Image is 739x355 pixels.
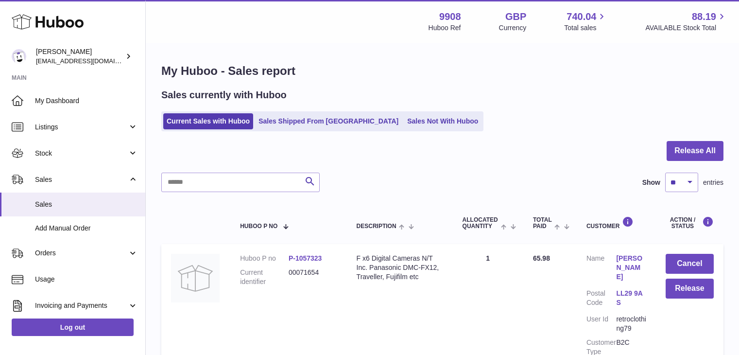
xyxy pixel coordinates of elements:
img: no-photo.jpg [171,254,220,302]
span: ALLOCATED Quantity [463,217,498,230]
span: Sales [35,200,138,209]
button: Cancel [666,254,714,274]
a: Sales Not With Huboo [404,113,481,129]
span: Listings [35,123,128,132]
span: 88.19 [692,10,716,23]
span: 740.04 [567,10,596,23]
span: [EMAIL_ADDRESS][DOMAIN_NAME] [36,57,143,65]
a: 740.04 Total sales [564,10,607,33]
span: Huboo P no [240,223,277,230]
span: Add Manual Order [35,224,138,233]
span: Orders [35,248,128,258]
a: Log out [12,319,134,336]
a: Current Sales with Huboo [163,113,253,129]
a: 88.19 AVAILABLE Stock Total [645,10,727,33]
span: Total paid [533,217,552,230]
dt: Huboo P no [240,254,289,263]
button: Release All [667,141,723,161]
dt: Current identifier [240,268,289,286]
span: Stock [35,149,128,158]
span: My Dashboard [35,96,138,106]
a: P-1057323 [289,254,322,262]
button: Release [666,279,714,299]
span: Invoicing and Payments [35,301,128,310]
label: Show [642,178,660,187]
div: Action / Status [666,216,714,230]
h1: My Huboo - Sales report [161,63,723,79]
span: Sales [35,175,128,184]
div: F x6 Digital Cameras N/T Inc. Panasonic DMC-FX12, Traveller, Fujifilm etc [357,254,443,282]
div: Huboo Ref [429,23,461,33]
span: AVAILABLE Stock Total [645,23,727,33]
img: tbcollectables@hotmail.co.uk [12,49,26,64]
div: Currency [499,23,527,33]
span: entries [703,178,723,187]
strong: GBP [505,10,526,23]
h2: Sales currently with Huboo [161,89,287,102]
span: Description [357,223,396,230]
a: [PERSON_NAME] [616,254,646,282]
dt: User Id [586,315,617,333]
dt: Name [586,254,617,284]
span: Usage [35,275,138,284]
strong: 9908 [439,10,461,23]
dd: 00071654 [289,268,337,286]
div: Customer [586,216,646,230]
dt: Postal Code [586,289,617,310]
a: Sales Shipped From [GEOGRAPHIC_DATA] [255,113,402,129]
span: 65.98 [533,254,550,262]
span: Total sales [564,23,607,33]
dd: retroclothing79 [616,315,646,333]
div: [PERSON_NAME] [36,47,123,66]
a: LL29 9AS [616,289,646,307]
